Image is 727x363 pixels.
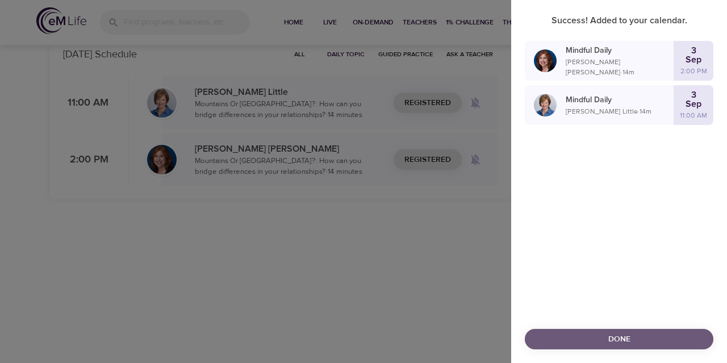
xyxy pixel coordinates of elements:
img: Elaine_Smookler-min.jpg [534,49,557,72]
p: Success! Added to your calendar. [525,14,713,27]
p: [PERSON_NAME] [PERSON_NAME] · 14 m [566,57,674,77]
span: Done [534,332,704,347]
p: 11:00 AM [680,110,707,120]
button: Done [525,329,713,350]
img: Kerry_Little_Headshot_min.jpg [534,94,557,116]
p: 3 [691,90,696,99]
p: Sep [686,55,701,64]
p: Mindful Daily [566,94,674,106]
p: [PERSON_NAME] Little · 14 m [566,106,674,116]
p: Mindful Daily [566,45,674,57]
p: 3 [691,46,696,55]
p: 2:00 PM [680,66,707,76]
p: Sep [686,99,701,109]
